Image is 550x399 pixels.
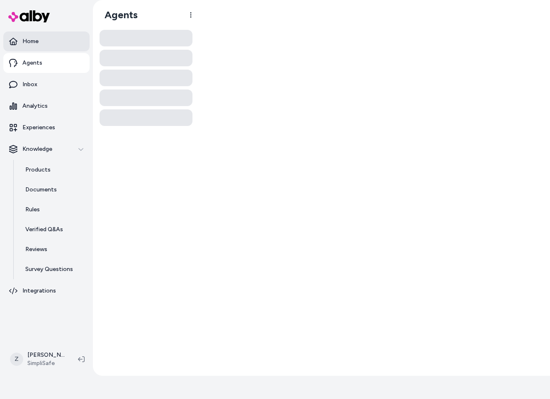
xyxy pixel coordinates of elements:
[22,145,52,153] p: Knowledge
[25,265,73,273] p: Survey Questions
[25,166,51,174] p: Products
[3,281,90,301] a: Integrations
[22,287,56,295] p: Integrations
[22,59,42,67] p: Agents
[25,245,47,254] p: Reviews
[98,9,138,21] h1: Agents
[3,53,90,73] a: Agents
[17,239,90,259] a: Reviews
[8,10,50,22] img: alby Logo
[17,160,90,180] a: Products
[17,200,90,220] a: Rules
[17,259,90,279] a: Survey Questions
[22,37,39,46] p: Home
[25,225,63,234] p: Verified Q&As
[22,123,55,132] p: Experiences
[27,359,65,368] span: SimpliSafe
[17,180,90,200] a: Documents
[25,186,57,194] p: Documents
[3,96,90,116] a: Analytics
[3,139,90,159] button: Knowledge
[3,31,90,51] a: Home
[17,220,90,239] a: Verified Q&As
[25,206,40,214] p: Rules
[3,75,90,94] a: Inbox
[22,80,37,89] p: Inbox
[22,102,48,110] p: Analytics
[10,353,23,366] span: Z
[5,346,71,372] button: Z[PERSON_NAME]SimpliSafe
[27,351,65,359] p: [PERSON_NAME]
[3,118,90,138] a: Experiences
